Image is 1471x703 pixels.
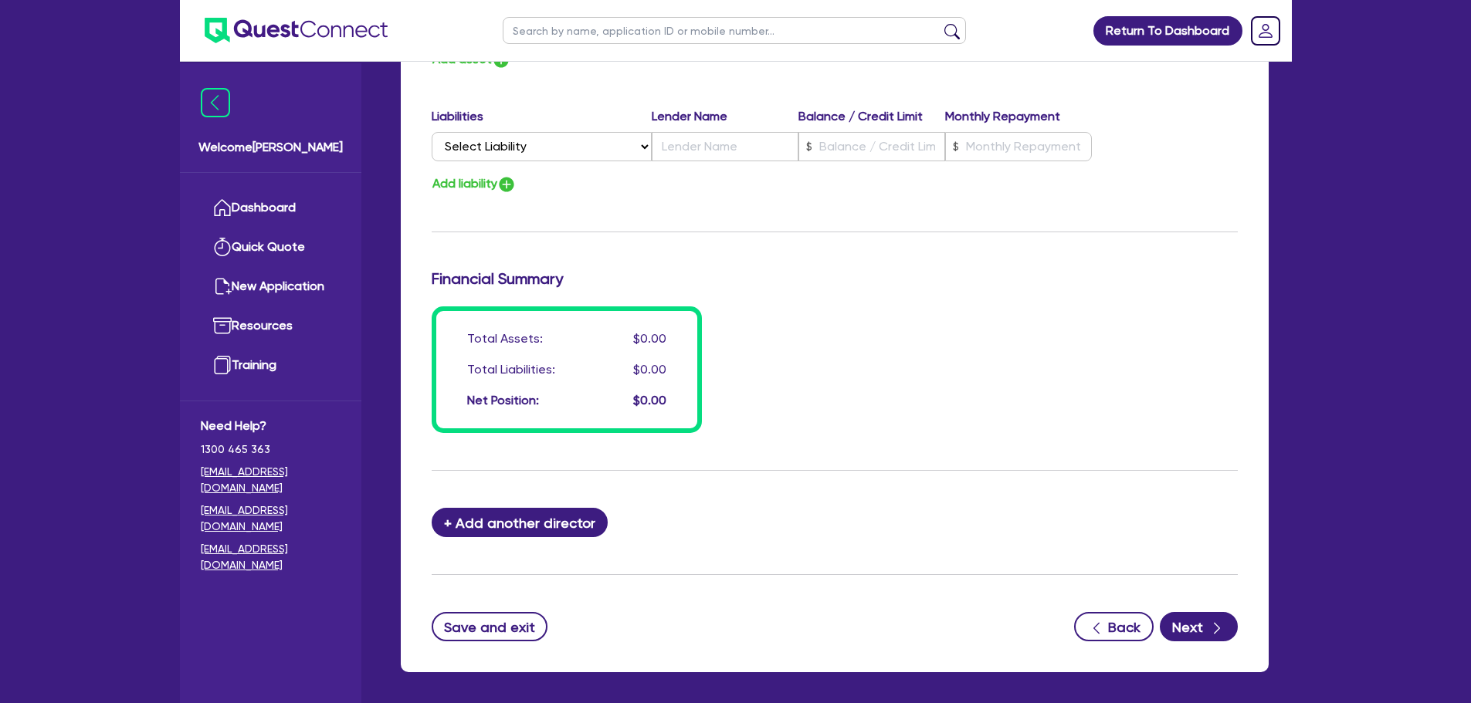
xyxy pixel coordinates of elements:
[432,612,548,641] button: Save and exit
[201,464,341,496] a: [EMAIL_ADDRESS][DOMAIN_NAME]
[198,138,343,157] span: Welcome [PERSON_NAME]
[432,508,608,537] button: + Add another director
[201,441,341,458] span: 1300 465 363
[945,107,1092,126] label: Monthly Repayment
[201,417,341,435] span: Need Help?
[201,306,341,346] a: Resources
[1093,16,1242,46] a: Return To Dashboard
[798,132,945,161] input: Balance / Credit Limit
[201,346,341,385] a: Training
[201,228,341,267] a: Quick Quote
[467,391,539,410] div: Net Position:
[467,330,543,348] div: Total Assets:
[633,362,666,377] span: $0.00
[201,541,341,573] a: [EMAIL_ADDRESS][DOMAIN_NAME]
[1160,612,1238,641] button: Next
[497,175,516,194] img: icon-add
[467,360,555,379] div: Total Liabilities:
[432,269,1238,288] h3: Financial Summary
[503,17,966,44] input: Search by name, application ID or mobile number...
[205,18,388,43] img: quest-connect-logo-blue
[201,267,341,306] a: New Application
[432,174,517,194] button: Add liability
[213,356,232,374] img: training
[945,132,1092,161] input: Monthly Repayment
[798,107,945,126] label: Balance / Credit Limit
[213,238,232,256] img: quick-quote
[1246,11,1286,51] a: Dropdown toggle
[201,88,230,117] img: icon-menu-close
[432,107,652,126] label: Liabilities
[652,107,798,126] label: Lender Name
[1074,612,1154,641] button: Back
[213,277,232,296] img: new-application
[201,502,341,535] a: [EMAIL_ADDRESS][DOMAIN_NAME]
[213,316,232,335] img: resources
[633,393,666,407] span: $0.00
[652,132,798,161] input: Lender Name
[201,188,341,228] a: Dashboard
[633,331,666,346] span: $0.00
